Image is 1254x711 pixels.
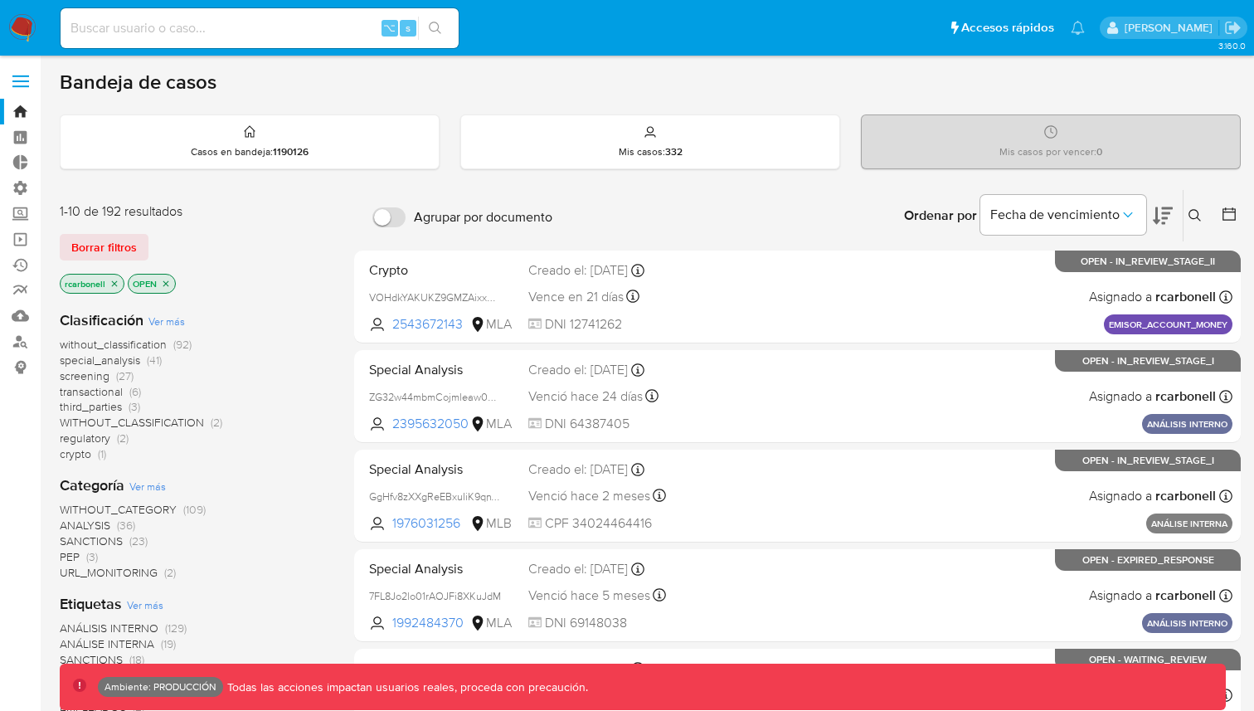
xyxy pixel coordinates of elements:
[406,20,411,36] span: s
[418,17,452,40] button: search-icon
[1224,19,1242,37] a: Salir
[383,20,396,36] span: ⌥
[104,684,216,690] p: Ambiente: PRODUCCIÓN
[1125,20,1218,36] p: ramiro.carbonell@mercadolibre.com.co
[961,19,1054,37] span: Accesos rápidos
[61,17,459,39] input: Buscar usuario o caso...
[223,679,588,695] p: Todas las acciones impactan usuarios reales, proceda con precaución.
[1071,21,1085,35] a: Notificaciones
